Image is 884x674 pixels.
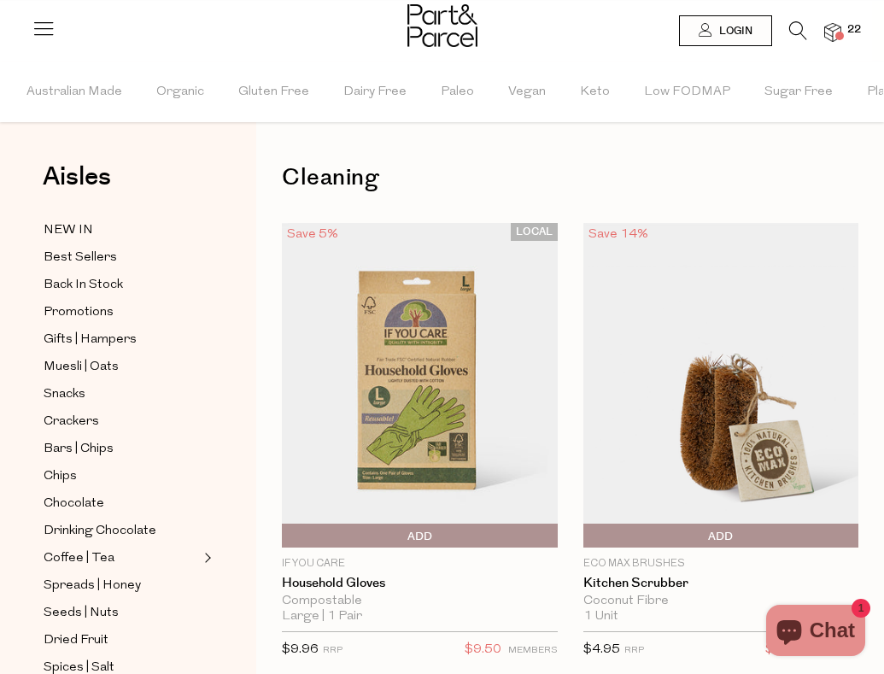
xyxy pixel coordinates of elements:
span: Drinking Chocolate [44,521,156,542]
span: Snacks [44,384,85,405]
a: Best Sellers [44,247,199,268]
small: RRP [323,646,342,655]
span: Promotions [44,302,114,323]
span: Keto [580,62,610,122]
div: Save 5% [282,223,343,246]
button: Expand/Collapse Coffee | Tea [200,548,212,568]
button: Add To Parcel [282,524,558,548]
a: Muesli | Oats [44,356,199,378]
div: Compostable [282,594,558,609]
span: Organic [156,62,204,122]
a: Seeds | Nuts [44,602,199,624]
div: Save 14% [583,223,653,246]
a: Coffee | Tea [44,548,199,569]
a: Snacks [44,384,199,405]
span: Dried Fruit [44,630,108,651]
span: Coffee | Tea [44,548,114,569]
img: Part&Parcel [407,4,477,47]
a: Kitchen Scrubber [583,576,859,591]
span: Aisles [43,158,111,196]
span: Chocolate [44,494,104,514]
span: Gifts | Hampers [44,330,137,350]
span: Bars | Chips [44,439,114,460]
span: Crackers [44,412,99,432]
span: Dairy Free [343,62,407,122]
a: Crackers [44,411,199,432]
a: Spreads | Honey [44,575,199,596]
a: NEW IN [44,220,199,241]
span: Muesli | Oats [44,357,119,378]
span: Australian Made [26,62,122,122]
span: $9.96 [282,643,319,656]
span: $9.50 [465,639,501,661]
img: Kitchen Scrubber [583,223,859,548]
span: Seeds | Nuts [44,603,119,624]
a: Gifts | Hampers [44,329,199,350]
a: Dried Fruit [44,630,199,651]
span: Sugar Free [764,62,833,122]
span: LOCAL [511,223,558,241]
img: Household Gloves [282,223,558,548]
span: Best Sellers [44,248,117,268]
span: Back In Stock [44,275,123,296]
span: 1 Unit [583,609,618,624]
span: Login [715,24,752,38]
small: RRP [624,646,644,655]
button: Add To Parcel [583,524,859,548]
a: Chips [44,466,199,487]
small: MEMBERS [508,646,558,655]
span: Gluten Free [238,62,309,122]
span: Spreads | Honey [44,576,141,596]
span: Paleo [441,62,474,122]
span: Chips [44,466,77,487]
a: 22 [824,23,841,41]
a: Household Gloves [282,576,558,591]
a: Login [679,15,772,46]
a: Chocolate [44,493,199,514]
span: 22 [843,22,865,38]
span: Large | 1 Pair [282,609,362,624]
inbox-online-store-chat: Shopify online store chat [761,605,870,660]
span: Vegan [508,62,546,122]
span: NEW IN [44,220,93,241]
span: $4.95 [583,643,620,656]
a: Aisles [43,164,111,207]
p: Eco Max Brushes [583,556,859,571]
h1: Cleaning [282,158,858,197]
div: Coconut Fibre [583,594,859,609]
a: Back In Stock [44,274,199,296]
span: Low FODMAP [644,62,730,122]
p: If You Care [282,556,558,571]
a: Bars | Chips [44,438,199,460]
a: Drinking Chocolate [44,520,199,542]
a: Promotions [44,302,199,323]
